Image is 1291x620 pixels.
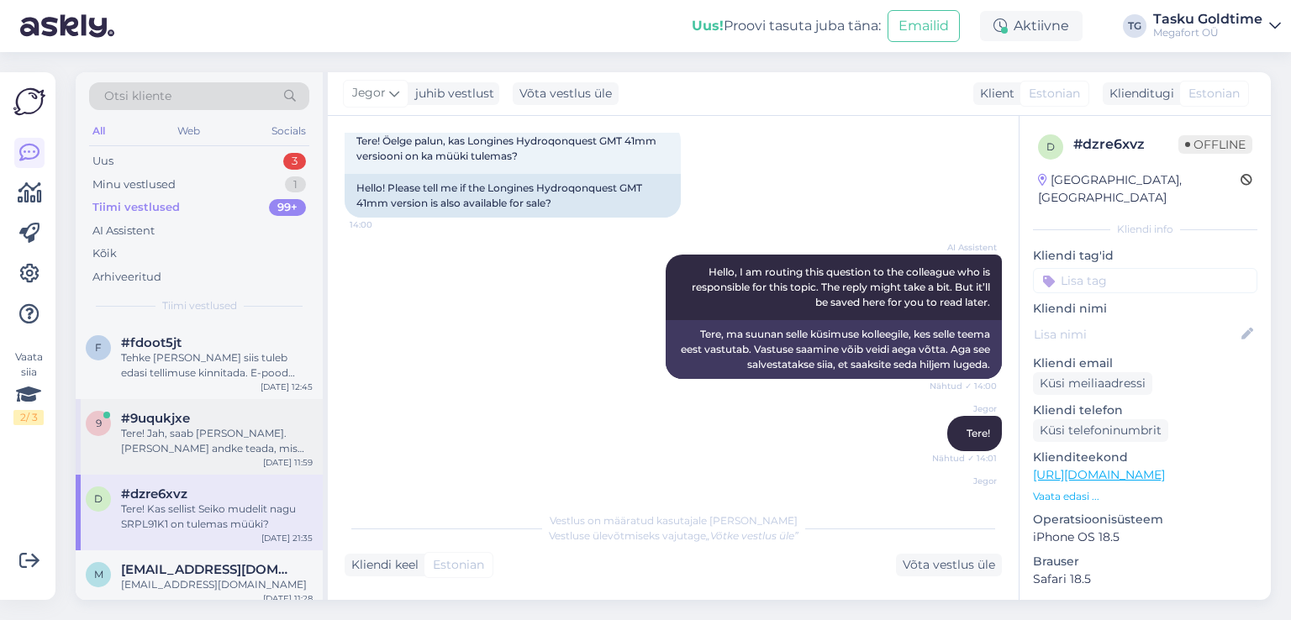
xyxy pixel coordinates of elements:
div: juhib vestlust [408,85,494,102]
div: [EMAIL_ADDRESS][DOMAIN_NAME] [121,577,313,592]
div: Kliendi info [1033,222,1257,237]
div: Arhiveeritud [92,269,161,286]
p: Operatsioonisüsteem [1033,511,1257,528]
div: Aktiivne [980,11,1083,41]
p: iPhone OS 18.5 [1033,528,1257,546]
div: Uus [92,153,113,170]
a: [URL][DOMAIN_NAME] [1033,467,1165,482]
div: Tasku Goldtime [1153,13,1262,26]
span: d [1046,140,1055,153]
div: [DATE] 11:59 [263,456,313,469]
div: Proovi tasuta juba täna: [692,16,881,36]
img: Askly Logo [13,86,45,118]
div: Tehke [PERSON_NAME] siis tuleb edasi tellimuse kinnitada. E-pood suunab [PERSON_NAME] Teid Inbank... [121,350,313,381]
div: [GEOGRAPHIC_DATA], [GEOGRAPHIC_DATA] [1038,171,1241,207]
div: Tere, ma suunan selle küsimuse kolleegile, kes selle teema eest vastutab. Vastuse saamine võib ve... [666,320,1002,379]
span: Nähtud ✓ 14:01 [932,452,997,465]
div: [DATE] 12:45 [261,381,313,393]
span: Tiimi vestlused [162,298,237,313]
span: Jegor [352,84,386,102]
span: Tere! Öelge palun, kas Longines Hydroqonquest GMT 41mm versiooni on ka müüki tulemas? [356,134,659,162]
div: Klient [973,85,1014,102]
p: Kliendi nimi [1033,300,1257,318]
div: Hello! Please tell me if the Longines Hydroqonquest GMT 41mm version is also available for sale? [345,174,681,218]
span: f [95,341,102,354]
div: # dzre6xvz [1073,134,1178,155]
p: Kliendi tag'id [1033,247,1257,265]
div: Web [174,120,203,142]
span: Tere! [967,427,990,439]
span: Hello, I am routing this question to the colleague who is responsible for this topic. The reply m... [692,265,993,308]
div: Tere! Kas sellist Seiko mudelit nagu SRPL91K1 on tulemas müüki? [121,502,313,532]
div: Küsi telefoninumbrit [1033,419,1168,442]
div: Võta vestlus üle [513,82,619,105]
div: AI Assistent [92,223,155,239]
span: Estonian [433,556,484,574]
span: Estonian [1188,85,1240,102]
div: 3 [283,153,306,170]
div: [DATE] 21:35 [261,532,313,544]
div: Kõik [92,245,117,262]
i: „Võtke vestlus üle” [706,529,798,542]
div: 1 [285,176,306,193]
span: Nähtud ✓ 14:00 [930,380,997,392]
div: TG [1123,14,1146,38]
span: Offline [1178,135,1252,154]
p: Kliendi email [1033,355,1257,372]
span: maris.allik@icloud.com [121,562,296,577]
span: Otsi kliente [104,87,171,105]
span: #9uqukjxe [121,411,190,426]
a: Tasku GoldtimeMegafort OÜ [1153,13,1281,39]
input: Lisa nimi [1034,325,1238,344]
span: Jegor [934,475,997,487]
div: Kliendi keel [345,556,419,574]
span: Jegor [934,402,997,415]
div: Megafort OÜ [1153,26,1262,39]
span: m [94,568,103,581]
span: AI Assistent [934,241,997,254]
p: Klienditeekond [1033,449,1257,466]
div: 2 / 3 [13,410,44,425]
p: Vaata edasi ... [1033,489,1257,504]
span: 14:00 [350,218,413,231]
p: Kliendi telefon [1033,402,1257,419]
div: Küsi meiliaadressi [1033,372,1152,395]
div: Vaata siia [13,349,44,425]
button: Emailid [888,10,960,42]
div: 99+ [269,199,306,216]
input: Lisa tag [1033,268,1257,293]
span: Estonian [1029,85,1080,102]
div: Võta vestlus üle [896,554,1002,576]
div: Tere! Jah, saab [PERSON_NAME]. [PERSON_NAME] andke teada, mis poodi on vaja saata, lisaks [PERSON... [121,426,313,456]
span: 9 [96,417,102,429]
span: #fdoot5jt [121,335,182,350]
span: Vestluse ülevõtmiseks vajutage [549,529,798,542]
div: Klienditugi [1103,85,1174,102]
div: All [89,120,108,142]
div: Socials [268,120,309,142]
p: Safari 18.5 [1033,570,1257,588]
span: d [94,492,103,505]
div: Minu vestlused [92,176,176,193]
b: Uus! [692,18,724,34]
span: #dzre6xvz [121,486,187,502]
div: Tiimi vestlused [92,199,180,216]
p: Brauser [1033,553,1257,570]
span: Vestlus on määratud kasutajale [PERSON_NAME] [550,514,798,527]
div: [DATE] 11:28 [263,592,313,605]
